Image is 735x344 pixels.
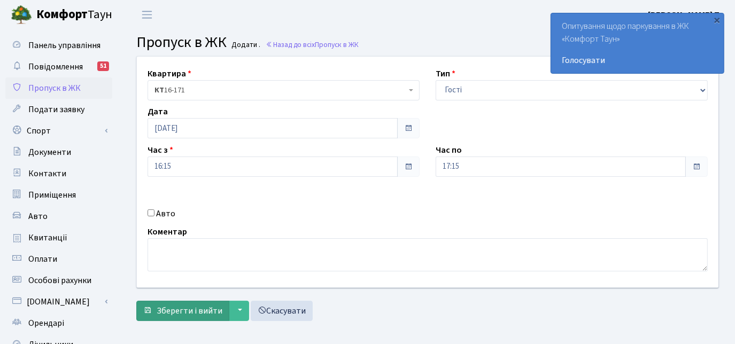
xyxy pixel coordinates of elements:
[5,77,112,99] a: Пропуск в ЖК
[36,6,88,23] b: Комфорт
[28,82,81,94] span: Пропуск в ЖК
[97,61,109,71] div: 51
[157,305,222,317] span: Зберегти і вийти
[148,105,168,118] label: Дата
[28,168,66,179] span: Контакти
[36,6,112,24] span: Таун
[148,144,173,157] label: Час з
[436,144,462,157] label: Час по
[5,35,112,56] a: Панель управління
[5,56,112,77] a: Повідомлення51
[28,275,91,286] span: Особові рахунки
[28,210,48,222] span: Авто
[134,6,160,24] button: Переключити навігацію
[5,142,112,163] a: Документи
[562,54,713,67] a: Голосувати
[156,207,175,220] label: Авто
[436,67,455,80] label: Тип
[5,312,112,334] a: Орендарі
[551,13,724,73] div: Опитування щодо паркування в ЖК «Комфорт Таун»
[5,227,112,248] a: Квитанції
[28,253,57,265] span: Оплати
[266,40,359,50] a: Назад до всіхПропуск в ЖК
[28,61,83,73] span: Повідомлення
[5,120,112,142] a: Спорт
[648,9,722,21] a: [PERSON_NAME] П.
[251,301,313,321] a: Скасувати
[148,225,187,238] label: Коментар
[5,99,112,120] a: Подати заявку
[5,291,112,312] a: [DOMAIN_NAME]
[712,14,723,25] div: ×
[230,41,261,50] small: Додати .
[28,232,67,244] span: Квитанції
[28,317,64,329] span: Орендарі
[5,184,112,206] a: Приміщення
[148,80,420,100] span: <b>КТ</b>&nbsp;&nbsp;&nbsp;&nbsp;16-171
[28,189,76,201] span: Приміщення
[136,301,229,321] button: Зберегти і вийти
[315,40,359,50] span: Пропуск в ЖК
[28,104,84,115] span: Подати заявку
[154,85,164,96] b: КТ
[28,40,100,51] span: Панель управління
[11,4,32,26] img: logo.png
[148,67,191,80] label: Квартира
[5,206,112,227] a: Авто
[136,32,227,53] span: Пропуск в ЖК
[28,146,71,158] span: Документи
[154,85,406,96] span: <b>КТ</b>&nbsp;&nbsp;&nbsp;&nbsp;16-171
[5,270,112,291] a: Особові рахунки
[5,163,112,184] a: Контакти
[5,248,112,270] a: Оплати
